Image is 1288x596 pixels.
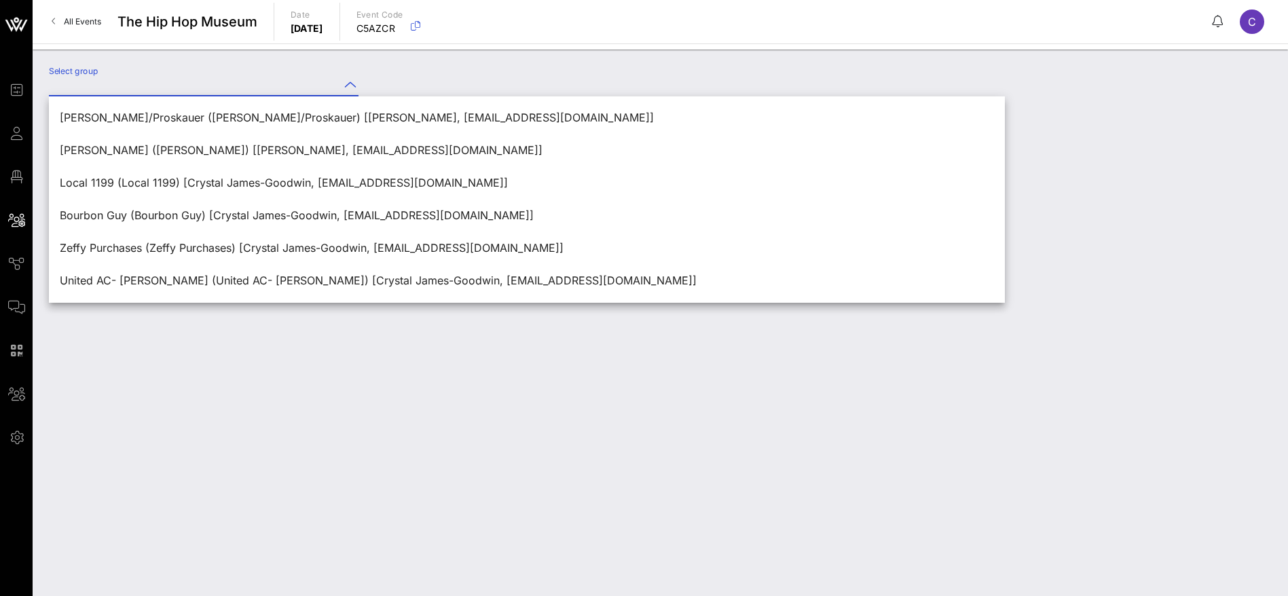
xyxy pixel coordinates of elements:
[356,22,403,35] p: C5AZCR
[356,8,403,22] p: Event Code
[1240,10,1264,34] div: C
[43,11,109,33] a: All Events
[64,16,101,26] span: All Events
[291,8,323,22] p: Date
[60,176,994,189] div: Local 1199 (Local 1199) [Crystal James-Goodwin, [EMAIL_ADDRESS][DOMAIN_NAME]]
[291,22,323,35] p: [DATE]
[60,242,994,255] div: Zeffy Purchases (Zeffy Purchases) [Crystal James-Goodwin, [EMAIL_ADDRESS][DOMAIN_NAME]]
[60,111,994,124] div: [PERSON_NAME]/Proskauer ([PERSON_NAME]/Proskauer) [[PERSON_NAME], [EMAIL_ADDRESS][DOMAIN_NAME]]
[1248,15,1256,29] span: C
[117,12,257,32] span: The Hip Hop Museum
[60,144,994,157] div: [PERSON_NAME] ([PERSON_NAME]) [[PERSON_NAME], [EMAIL_ADDRESS][DOMAIN_NAME]]
[49,66,98,76] label: Select group
[60,274,994,287] div: United AC- [PERSON_NAME] (United AC- [PERSON_NAME]) [Crystal James-Goodwin, [EMAIL_ADDRESS][DOMAI...
[60,209,994,222] div: Bourbon Guy (Bourbon Guy) [Crystal James-Goodwin, [EMAIL_ADDRESS][DOMAIN_NAME]]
